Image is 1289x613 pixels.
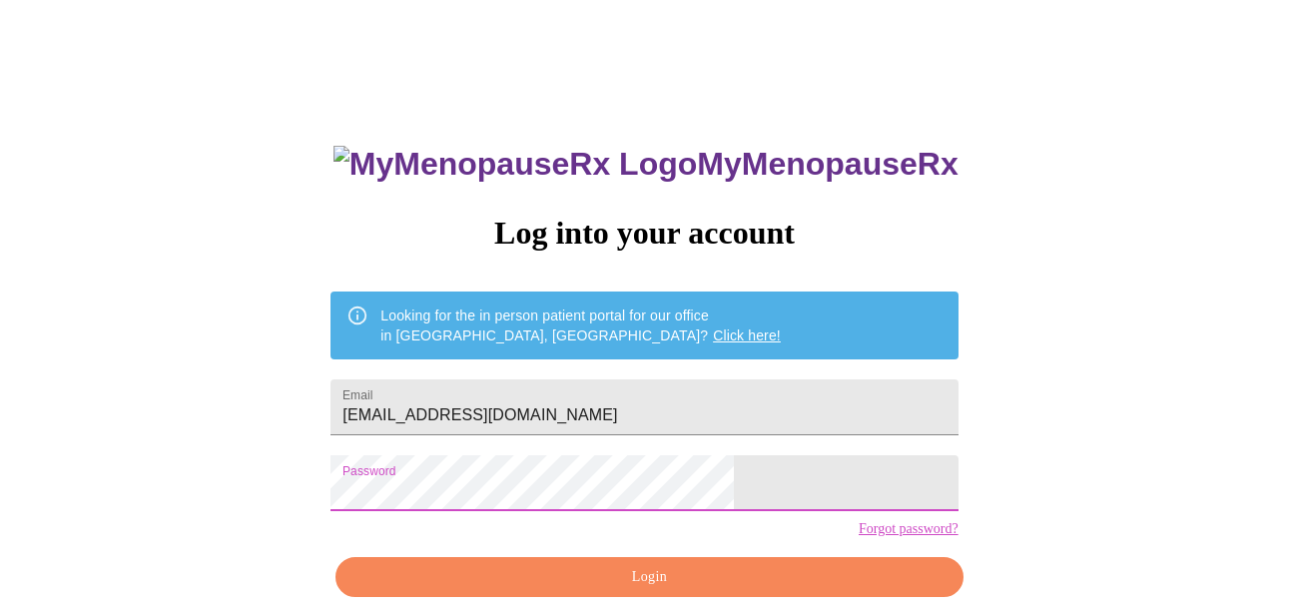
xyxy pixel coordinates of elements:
[335,557,963,598] button: Login
[713,327,781,343] a: Click here!
[333,146,697,183] img: MyMenopauseRx Logo
[358,565,940,590] span: Login
[330,215,958,252] h3: Log into your account
[333,146,959,183] h3: MyMenopauseRx
[859,521,959,537] a: Forgot password?
[380,298,781,353] div: Looking for the in person patient portal for our office in [GEOGRAPHIC_DATA], [GEOGRAPHIC_DATA]?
